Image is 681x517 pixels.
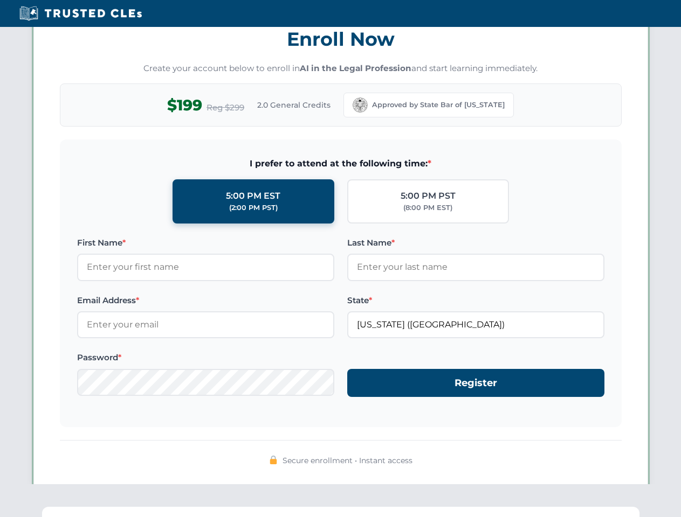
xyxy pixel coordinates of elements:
[257,99,331,111] span: 2.0 General Credits
[60,22,622,56] h3: Enroll Now
[347,369,604,397] button: Register
[300,63,411,73] strong: AI in the Legal Profession
[269,456,278,464] img: 🔒
[77,311,334,338] input: Enter your email
[347,236,604,249] label: Last Name
[16,5,145,22] img: Trusted CLEs
[347,294,604,307] label: State
[229,202,278,213] div: (2:00 PM PST)
[77,351,334,364] label: Password
[77,294,334,307] label: Email Address
[77,236,334,249] label: First Name
[403,202,452,213] div: (8:00 PM EST)
[77,254,334,281] input: Enter your first name
[207,101,244,114] span: Reg $299
[353,97,368,113] img: California Bar
[347,254,604,281] input: Enter your last name
[401,189,456,203] div: 5:00 PM PST
[347,311,604,338] input: California (CA)
[60,62,622,75] p: Create your account below to enroll in and start learning immediately.
[167,93,202,117] span: $199
[226,189,280,203] div: 5:00 PM EST
[283,455,412,466] span: Secure enrollment • Instant access
[77,157,604,171] span: I prefer to attend at the following time:
[372,100,505,110] span: Approved by State Bar of [US_STATE]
